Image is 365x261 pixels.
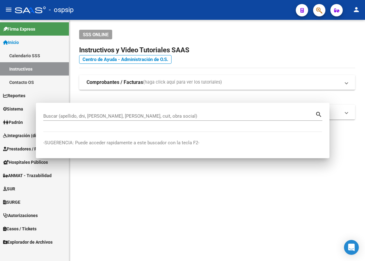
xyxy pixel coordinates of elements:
a: Centro de Ayuda - Administración de O.S. [79,55,172,64]
span: SUR [3,185,15,192]
span: Integración (discapacidad) [3,132,60,139]
span: Autorizaciones [3,212,38,219]
span: Reportes [3,92,25,99]
span: SURGE [3,199,20,206]
span: ANMAT - Trazabilidad [3,172,52,179]
h2: Instructivos y Video Tutoriales SAAS [79,44,355,56]
span: - ospsip [49,3,74,17]
p: -SUGERENCIA: Puede acceder rapidamente a este buscador con la tecla F2- [43,139,322,146]
span: Sistema [3,106,23,112]
mat-icon: menu [5,6,12,13]
span: (haga click aquí para ver los tutoriales) [143,79,222,86]
span: Padrón [3,119,23,126]
mat-icon: person [353,6,360,13]
span: Casos / Tickets [3,225,36,232]
strong: Comprobantes / Facturas [87,79,143,86]
div: Open Intercom Messenger [344,240,359,255]
span: Explorador de Archivos [3,239,53,246]
span: Prestadores / Proveedores [3,146,59,152]
span: Hospitales Públicos [3,159,48,166]
span: SSS ONLINE [83,32,108,37]
span: Inicio [3,39,19,46]
span: Firma Express [3,26,35,33]
mat-icon: search [315,110,322,118]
